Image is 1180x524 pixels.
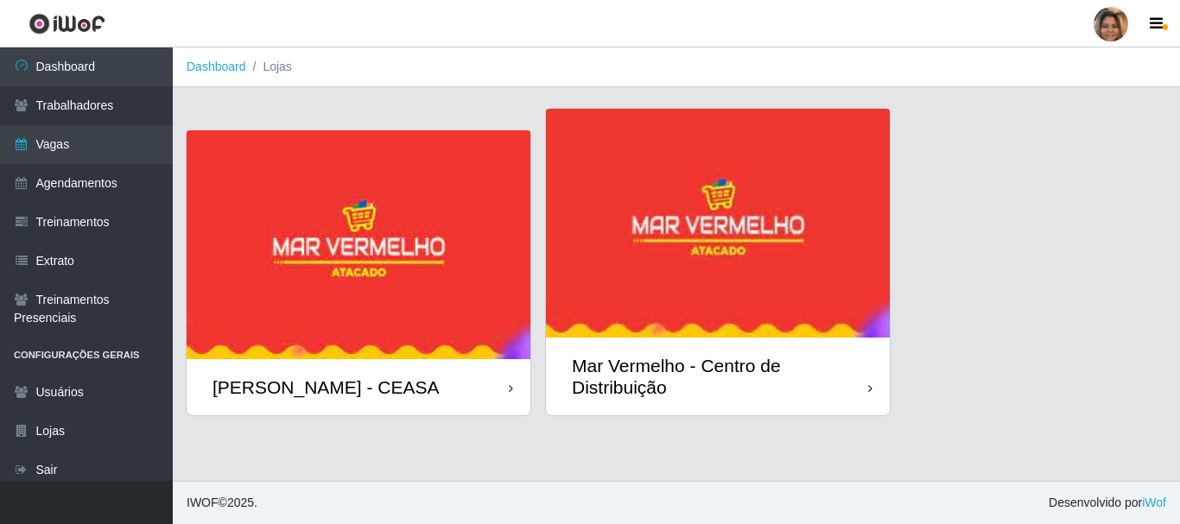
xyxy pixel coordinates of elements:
[187,494,257,512] span: © 2025 .
[29,13,105,35] img: CoreUI Logo
[246,58,292,76] li: Lojas
[546,109,890,415] a: Mar Vermelho - Centro de Distribuição
[546,109,890,338] img: cardImg
[213,376,440,398] div: [PERSON_NAME] - CEASA
[187,130,530,359] img: cardImg
[1142,496,1166,509] a: iWof
[173,47,1180,87] nav: breadcrumb
[187,130,530,415] a: [PERSON_NAME] - CEASA
[187,60,246,73] a: Dashboard
[572,355,868,398] div: Mar Vermelho - Centro de Distribuição
[187,496,219,509] span: IWOF
[1049,494,1166,512] span: Desenvolvido por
